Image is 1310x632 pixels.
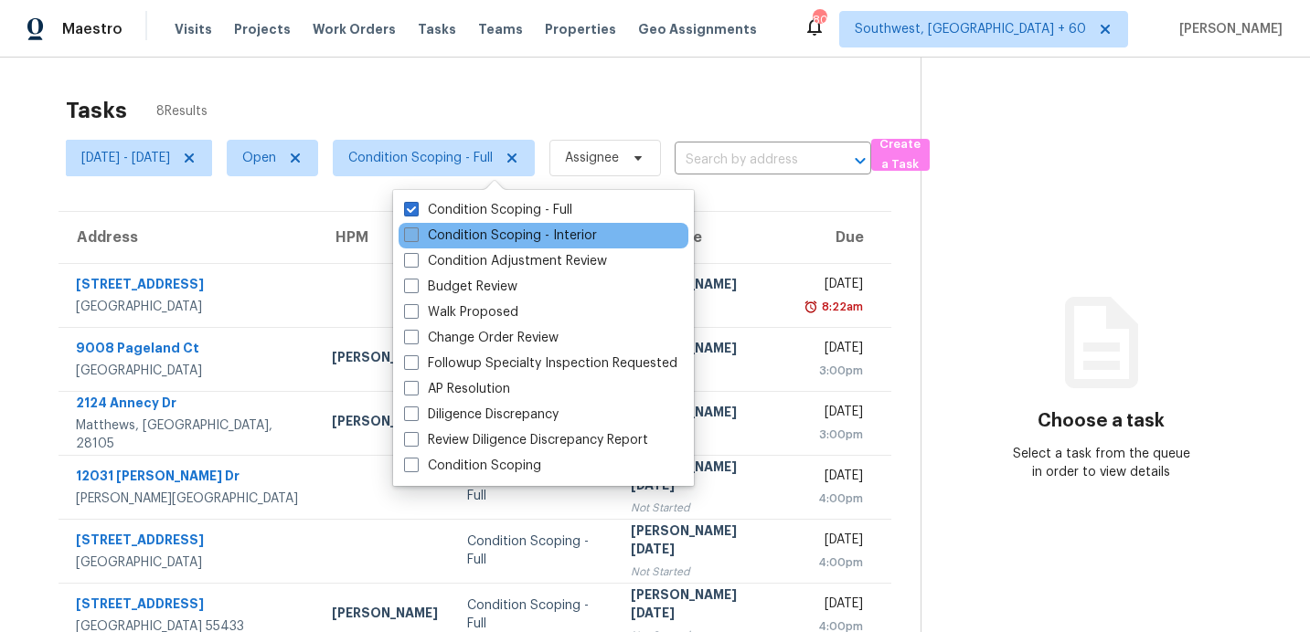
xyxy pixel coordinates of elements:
div: 9008 Pageland Ct [76,339,303,362]
div: 4:00pm [805,553,863,572]
div: [DATE] [805,339,863,362]
th: Assignee [616,212,791,263]
span: Geo Assignments [638,20,757,38]
div: Condition Scoping - Full [467,532,602,569]
h3: Choose a task [1038,412,1165,430]
div: Not Started [631,362,776,380]
div: [PERSON_NAME] [332,604,438,627]
button: Open [847,148,873,174]
span: Southwest, [GEOGRAPHIC_DATA] + 60 [855,20,1086,38]
label: Diligence Discrepancy [404,406,559,424]
span: [PERSON_NAME] [1172,20,1283,38]
div: [GEOGRAPHIC_DATA] [76,298,303,316]
div: [DATE] [805,275,863,298]
div: [DATE] [805,403,863,426]
label: Walk Proposed [404,303,518,321]
button: Create a Task [871,139,930,171]
div: Not Started [631,426,776,444]
div: [DATE] [805,467,863,490]
span: Projects [234,20,291,38]
div: Not Started [631,563,776,581]
label: AP Resolution [404,380,510,398]
div: [STREET_ADDRESS] [76,595,303,617]
div: 803 [813,11,825,29]
div: Select a task from the queue in order to view details [1012,445,1191,481]
div: 3:00pm [805,426,863,444]
th: Address [59,212,317,263]
div: 2124 Annecy Dr [76,394,303,416]
div: Not Started [631,499,776,517]
span: Teams [478,20,523,38]
div: [GEOGRAPHIC_DATA] [76,553,303,572]
div: [PERSON_NAME][DATE] [631,458,776,499]
span: Maestro [62,20,122,38]
span: Work Orders [313,20,396,38]
span: Tasks [418,23,456,36]
label: Followup Specialty Inspection Requested [404,354,677,373]
span: Visits [175,20,212,38]
div: [PERSON_NAME] [631,339,776,362]
h2: Tasks [66,101,127,120]
span: Create a Task [880,134,921,176]
div: [STREET_ADDRESS] [76,531,303,553]
label: Condition Scoping - Interior [404,226,597,245]
div: [GEOGRAPHIC_DATA] [76,362,303,380]
div: [PERSON_NAME][GEOGRAPHIC_DATA] [76,490,303,508]
label: Review Diligence Discrepancy Report [404,431,648,449]
div: [PERSON_NAME][DATE] [631,521,776,563]
span: Condition Scoping - Full [348,149,493,167]
span: 8 Results [156,102,208,121]
div: Not Started [631,298,776,316]
div: [PERSON_NAME] [332,412,438,435]
div: 8:22am [818,298,863,316]
span: Open [242,149,276,167]
div: [DATE] [805,531,863,553]
span: Assignee [565,149,619,167]
label: Condition Scoping [404,457,541,475]
label: Budget Review [404,278,517,296]
div: [STREET_ADDRESS] [76,275,303,298]
input: Search by address [675,146,820,174]
span: Properties [545,20,616,38]
div: 4:00pm [805,490,863,508]
div: [PERSON_NAME][DATE] [631,585,776,627]
label: Condition Scoping - Full [404,201,572,219]
th: Due [791,212,891,263]
div: [DATE] [805,595,863,617]
img: Overdue Alarm Icon [804,298,818,316]
div: Matthews, [GEOGRAPHIC_DATA], 28105 [76,416,303,453]
div: 3:00pm [805,362,863,380]
label: Condition Adjustment Review [404,252,607,270]
div: 12031 [PERSON_NAME] Dr [76,467,303,490]
span: [DATE] - [DATE] [81,149,170,167]
div: Condition Scoping - Full [467,469,602,505]
div: [PERSON_NAME] [631,403,776,426]
th: HPM [317,212,453,263]
label: Change Order Review [404,329,559,347]
div: [PERSON_NAME] [332,348,438,371]
div: [PERSON_NAME] [631,275,776,298]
